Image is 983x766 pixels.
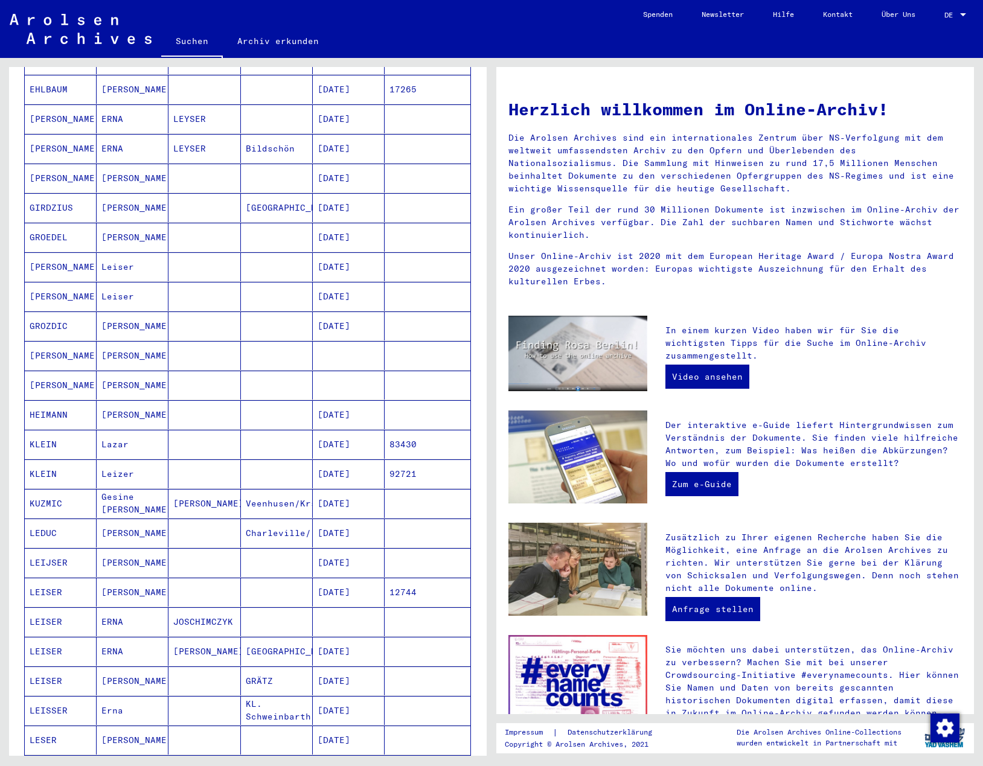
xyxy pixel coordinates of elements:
mat-cell: [PERSON_NAME] [97,578,168,607]
mat-cell: LEDUC [25,519,97,547]
mat-cell: [DATE] [313,726,385,755]
mat-cell: Veenhusen/Krs.leer [241,489,313,518]
mat-cell: [DATE] [313,252,385,281]
mat-cell: [PERSON_NAME] [168,637,240,666]
mat-cell: LESER [25,726,97,755]
mat-cell: [DATE] [313,134,385,163]
mat-cell: GIRDZIUS [25,193,97,222]
mat-cell: LEYSER [168,104,240,133]
mat-cell: ERNA [97,607,168,636]
mat-cell: [PERSON_NAME] [97,75,168,104]
mat-cell: Leiser [97,252,168,281]
mat-cell: EHLBAUM [25,75,97,104]
p: Die Arolsen Archives sind ein internationales Zentrum über NS-Verfolgung mit dem weltweit umfasse... [508,132,962,195]
mat-cell: [DATE] [313,666,385,695]
mat-cell: [DATE] [313,311,385,340]
mat-cell: GROZDIC [25,311,97,340]
mat-cell: ERNA [97,104,168,133]
mat-cell: [PERSON_NAME] [25,134,97,163]
div: | [505,726,667,739]
mat-cell: [DATE] [313,578,385,607]
mat-cell: [GEOGRAPHIC_DATA] [241,637,313,666]
mat-cell: [PERSON_NAME] [25,164,97,193]
a: Datenschutzerklärung [558,726,667,739]
mat-cell: LEISER [25,666,97,695]
span: DE [944,11,958,19]
mat-cell: GRÄTZ [241,666,313,695]
mat-cell: Leizer [97,459,168,488]
mat-cell: [PERSON_NAME] [25,341,97,370]
img: Arolsen_neg.svg [10,14,152,44]
mat-cell: [DATE] [313,696,385,725]
a: Zum e-Guide [665,472,738,496]
mat-cell: KLEIN [25,459,97,488]
mat-cell: [DATE] [313,459,385,488]
img: Zustimmung ändern [930,713,959,742]
mat-cell: [DATE] [313,400,385,429]
mat-cell: [PERSON_NAME] [25,104,97,133]
mat-cell: [PERSON_NAME] [97,726,168,755]
p: Der interaktive e-Guide liefert Hintergrundwissen zum Verständnis der Dokumente. Sie finden viele... [665,419,962,470]
mat-cell: 92721 [385,459,470,488]
mat-cell: [PERSON_NAME] [97,666,168,695]
mat-cell: 12744 [385,578,470,607]
mat-cell: [DATE] [313,282,385,311]
p: Ein großer Teil der rund 30 Millionen Dokumente ist inzwischen im Online-Archiv der Arolsen Archi... [508,203,962,241]
mat-cell: HEIMANN [25,400,97,429]
p: Sie möchten uns dabei unterstützen, das Online-Archiv zu verbessern? Machen Sie mit bei unserer C... [665,643,962,720]
mat-cell: ERNA [97,637,168,666]
mat-cell: [PERSON_NAME] [168,489,240,518]
mat-cell: Bildschön [241,134,313,163]
a: Suchen [161,27,223,58]
mat-cell: [PERSON_NAME] [97,193,168,222]
mat-cell: LEISSER [25,696,97,725]
img: inquiries.jpg [508,523,647,616]
p: In einem kurzen Video haben wir für Sie die wichtigsten Tipps für die Suche im Online-Archiv zusa... [665,324,962,362]
mat-cell: [PERSON_NAME] [97,341,168,370]
mat-cell: ERNA [97,134,168,163]
p: Unser Online-Archiv ist 2020 mit dem European Heritage Award / Europa Nostra Award 2020 ausgezeic... [508,250,962,288]
mat-cell: [PERSON_NAME] [97,311,168,340]
mat-cell: [PERSON_NAME] [97,548,168,577]
mat-cell: LEYSER [168,134,240,163]
a: Anfrage stellen [665,597,760,621]
mat-cell: [PERSON_NAME] [25,252,97,281]
img: yv_logo.png [922,723,967,753]
mat-cell: [DATE] [313,75,385,104]
mat-cell: 17265 [385,75,470,104]
mat-cell: GROEDEL [25,223,97,252]
a: Archiv erkunden [223,27,333,56]
mat-cell: JOSCHIMCZYK [168,607,240,636]
img: video.jpg [508,316,647,391]
img: enc.jpg [508,635,647,734]
mat-cell: [DATE] [313,193,385,222]
mat-cell: [PERSON_NAME] [25,371,97,400]
mat-cell: [DATE] [313,489,385,518]
mat-cell: Leiser [97,282,168,311]
mat-cell: [DATE] [313,104,385,133]
mat-cell: Erna [97,696,168,725]
a: Video ansehen [665,365,749,389]
p: Zusätzlich zu Ihrer eigenen Recherche haben Sie die Möglichkeit, eine Anfrage an die Arolsen Arch... [665,531,962,595]
mat-cell: [PERSON_NAME] [97,400,168,429]
mat-cell: [DATE] [313,548,385,577]
mat-cell: LEIJSER [25,548,97,577]
mat-cell: [DATE] [313,637,385,666]
img: eguide.jpg [508,410,647,503]
mat-cell: LEISER [25,578,97,607]
mat-cell: LEISER [25,637,97,666]
mat-cell: Charleville/[GEOGRAPHIC_DATA] [241,519,313,547]
p: wurden entwickelt in Partnerschaft mit [737,738,901,748]
mat-cell: [PERSON_NAME] [97,371,168,400]
mat-cell: Lazar [97,430,168,459]
mat-cell: [PERSON_NAME] [25,282,97,311]
p: Copyright © Arolsen Archives, 2021 [505,739,667,750]
mat-cell: 83430 [385,430,470,459]
mat-cell: KLEIN [25,430,97,459]
mat-cell: [DATE] [313,430,385,459]
mat-cell: [GEOGRAPHIC_DATA] [241,193,313,222]
mat-cell: LEISER [25,607,97,636]
mat-cell: [DATE] [313,519,385,547]
mat-cell: [PERSON_NAME] [97,164,168,193]
a: Impressum [505,726,552,739]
